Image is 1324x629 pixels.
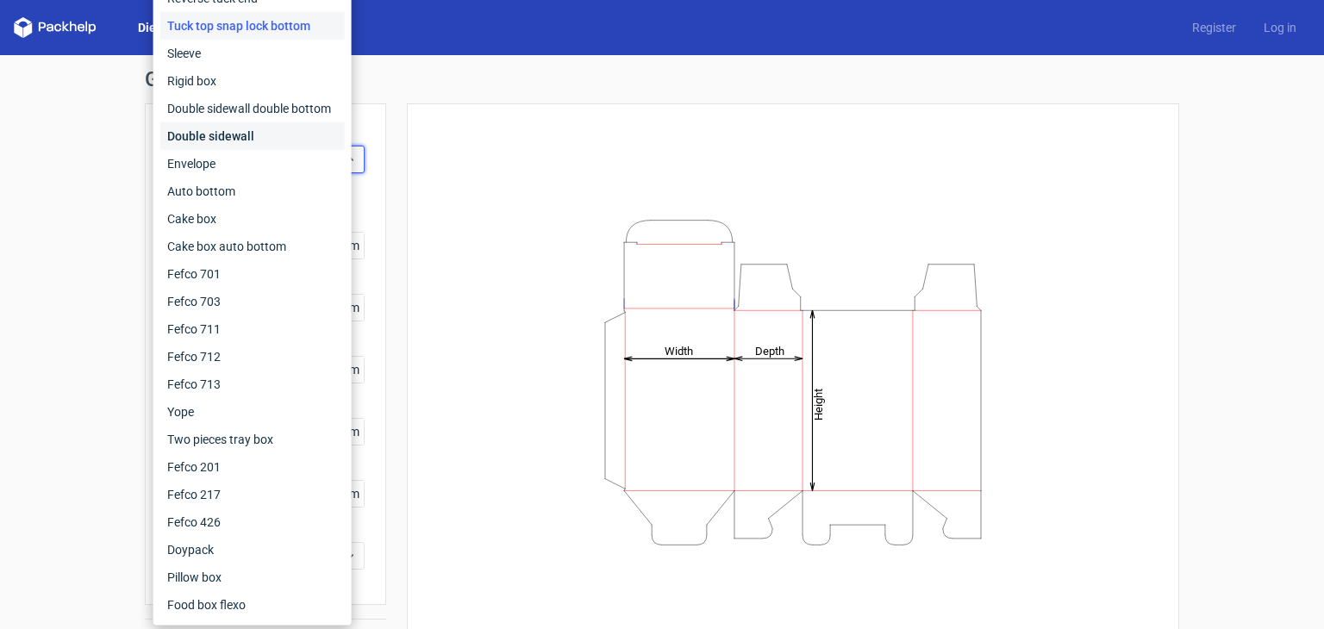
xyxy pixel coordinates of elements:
[160,95,345,122] div: Double sidewall double bottom
[160,122,345,150] div: Double sidewall
[755,344,784,357] tspan: Depth
[160,398,345,426] div: Yope
[160,12,345,40] div: Tuck top snap lock bottom
[160,233,345,260] div: Cake box auto bottom
[160,508,345,536] div: Fefco 426
[160,205,345,233] div: Cake box
[160,481,345,508] div: Fefco 217
[160,288,345,315] div: Fefco 703
[160,177,345,205] div: Auto bottom
[160,426,345,453] div: Two pieces tray box
[160,453,345,481] div: Fefco 201
[160,564,345,591] div: Pillow box
[160,315,345,343] div: Fefco 711
[160,150,345,177] div: Envelope
[812,388,825,420] tspan: Height
[160,371,345,398] div: Fefco 713
[160,536,345,564] div: Doypack
[160,67,345,95] div: Rigid box
[1250,19,1310,36] a: Log in
[160,260,345,288] div: Fefco 701
[160,591,345,619] div: Food box flexo
[160,40,345,67] div: Sleeve
[145,69,1179,90] h1: Generate new dieline
[665,344,693,357] tspan: Width
[160,343,345,371] div: Fefco 712
[124,19,197,36] a: Dielines
[1178,19,1250,36] a: Register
